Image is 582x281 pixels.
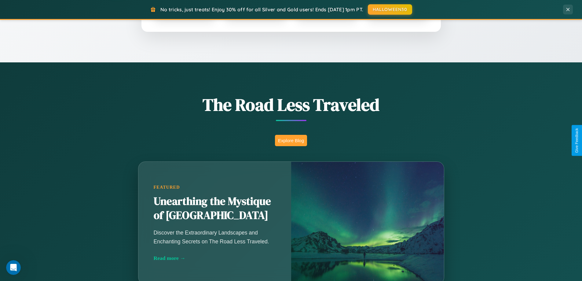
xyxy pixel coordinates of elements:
span: No tricks, just treats! Enjoy 30% off for all Silver and Gold users! Ends [DATE] 1pm PT. [160,6,363,13]
button: HALLOWEEN30 [368,4,412,15]
div: Read more → [154,255,276,261]
iframe: Intercom live chat [6,260,21,275]
p: Discover the Extraordinary Landscapes and Enchanting Secrets on The Road Less Traveled. [154,228,276,246]
div: Featured [154,185,276,190]
h2: Unearthing the Mystique of [GEOGRAPHIC_DATA] [154,194,276,223]
h1: The Road Less Traveled [108,93,474,116]
div: Give Feedback [575,128,579,153]
button: Explore Blog [275,135,307,146]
